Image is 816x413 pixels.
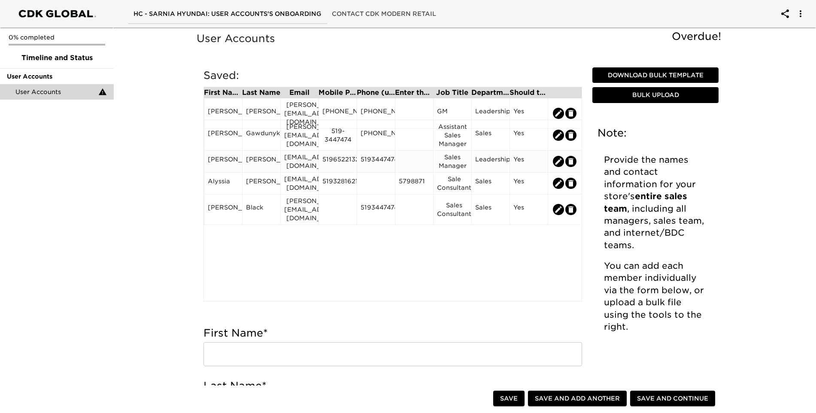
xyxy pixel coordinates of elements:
[604,203,707,250] span: , including all managers, sales team, and internet/BDC teams.
[437,201,468,218] div: Sales Consultant
[246,177,277,190] div: [PERSON_NAME]
[361,155,391,168] div: 5193447474
[284,175,315,192] div: [EMAIL_ADDRESS][DOMAIN_NAME]
[500,393,518,404] span: Save
[553,156,564,167] button: edit
[15,88,98,96] span: User Accounts
[553,130,564,141] button: edit
[246,203,277,216] div: Black
[7,53,107,63] span: Timeline and Status
[604,155,698,201] span: Provide the names and contact information for your store's
[513,203,544,216] div: Yes
[322,127,353,144] div: 519-3447474
[361,203,391,216] div: 5193447474
[197,32,725,46] h5: User Accounts
[208,107,239,120] div: [PERSON_NAME]
[7,72,107,81] span: User Accounts
[322,177,353,190] div: 5193281621
[535,393,620,404] span: Save and Add Another
[637,393,708,404] span: Save and Continue
[513,155,544,168] div: Yes
[203,379,582,393] h5: Last Name
[565,156,576,167] button: edit
[433,89,471,96] div: Job Title
[204,89,242,96] div: First Name
[361,107,391,120] div: [PHONE_NUMBER]
[437,153,468,170] div: Sales Manager
[592,87,719,103] button: Bulk Upload
[553,204,564,215] button: edit
[242,89,280,96] div: Last Name
[596,70,715,81] span: Download Bulk Template
[565,204,576,215] button: edit
[510,89,548,96] div: Should this user receive an invitation to Roadster training?
[553,178,564,189] button: edit
[133,9,322,19] span: HC - Sarnia Hyundai: User Accounts's Onboarding
[471,89,510,96] div: Department
[9,33,105,42] p: 0% completed
[475,107,506,120] div: Leadership
[565,108,576,119] button: edit
[208,177,239,190] div: Alyssia
[475,177,506,190] div: Sales
[565,178,576,189] button: edit
[475,155,506,168] div: Leadership
[790,3,811,24] button: account of current user
[672,30,721,43] span: Overdue!
[437,175,468,192] div: Sale Consultant
[598,126,713,140] h5: Note:
[203,326,582,340] h5: First Name
[437,107,468,120] div: GM
[284,153,315,170] div: [EMAIL_ADDRESS][DOMAIN_NAME]
[604,261,707,332] span: You can add each member individually via the form below, or upload a bulk file using the tools to...
[280,89,319,96] div: Email
[596,90,715,100] span: Bulk Upload
[246,155,277,168] div: [PERSON_NAME]
[630,391,715,407] button: Save and Continue
[513,107,544,120] div: Yes
[493,391,525,407] button: Save
[332,9,436,19] span: Contact CDK Modern Retail
[775,3,795,24] button: account of current user
[284,100,315,126] div: [PERSON_NAME][EMAIL_ADDRESS][DOMAIN_NAME]
[246,129,277,142] div: Gawdunyk
[284,197,315,222] div: [PERSON_NAME][EMAIL_ADDRESS][DOMAIN_NAME]
[208,203,239,216] div: [PERSON_NAME]
[208,155,239,168] div: [PERSON_NAME]
[203,69,582,82] h5: Saved:
[322,107,353,120] div: [PHONE_NUMBER]
[592,67,719,83] button: Download Bulk Template
[513,129,544,142] div: Yes
[475,129,506,142] div: Sales
[246,107,277,120] div: [PERSON_NAME]
[437,122,468,148] div: Assistant Sales Manager
[604,191,690,213] strong: entire sales team
[553,108,564,119] button: edit
[513,177,544,190] div: Yes
[399,177,430,190] div: 5798871
[208,129,239,142] div: [PERSON_NAME]
[361,129,391,142] div: [PHONE_NUMBER]
[284,122,315,148] div: [PERSON_NAME][EMAIL_ADDRESS][DOMAIN_NAME]
[322,155,353,168] div: 5196522132
[319,89,357,96] div: Mobile Phone (used for authentication and notification)
[395,89,433,96] div: Enter the user's CRM ID (note: use your DMS ID for eLead users)
[565,130,576,141] button: edit
[528,391,627,407] button: Save and Add Another
[475,203,506,216] div: Sales
[357,89,395,96] div: Phone (used for customer-facing contact)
